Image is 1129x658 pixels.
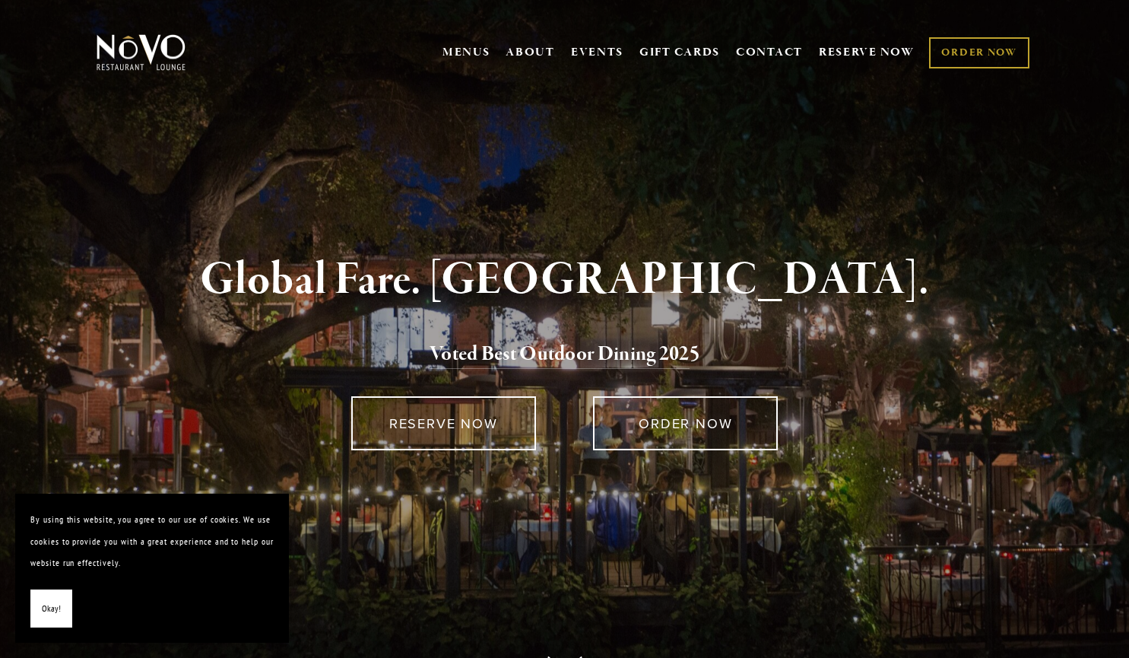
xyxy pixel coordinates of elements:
[639,38,720,67] a: GIFT CARDS
[200,251,929,309] strong: Global Fare. [GEOGRAPHIC_DATA].
[571,45,623,60] a: EVENTS
[15,494,289,643] section: Cookie banner
[506,45,555,60] a: ABOUT
[430,341,690,370] a: Voted Best Outdoor Dining 202
[593,396,778,450] a: ORDER NOW
[94,33,189,72] img: Novo Restaurant &amp; Lounge
[442,45,490,60] a: MENUS
[30,509,274,574] p: By using this website, you agree to our use of cookies. We use cookies to provide you with a grea...
[42,598,61,620] span: Okay!
[30,590,72,628] button: Okay!
[736,38,803,67] a: CONTACT
[122,339,1008,370] h2: 5
[929,37,1029,68] a: ORDER NOW
[819,38,915,67] a: RESERVE NOW
[351,396,536,450] a: RESERVE NOW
